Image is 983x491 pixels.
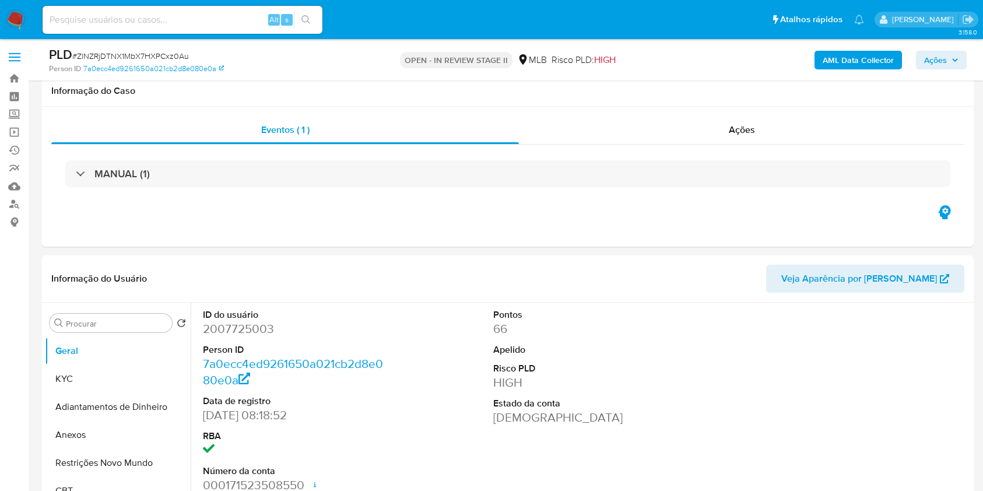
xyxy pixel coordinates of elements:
span: HIGH [594,53,616,66]
dd: HIGH [493,374,675,391]
button: Ações [916,51,967,69]
dd: [DATE] 08:18:52 [203,407,385,423]
p: OPEN - IN REVIEW STAGE II [400,52,512,68]
span: s [285,14,289,25]
button: KYC [45,365,191,393]
a: 7a0ecc4ed9261650a021cb2d8e080e0a [203,355,383,388]
a: 7a0ecc4ed9261650a021cb2d8e080e0a [83,64,224,74]
b: Person ID [49,64,81,74]
h3: MANUAL (1) [94,167,150,180]
span: Risco PLD: [552,54,616,66]
a: Notificações [854,15,864,24]
dt: Risco PLD [493,362,675,375]
button: search-icon [294,12,318,28]
span: Ações [924,51,947,69]
dt: Estado da conta [493,397,675,410]
button: Veja Aparência por [PERSON_NAME] [766,265,964,293]
dt: Pontos [493,308,675,321]
span: # ZlNZRjDTNX1MbX7HXPCxz0Au [72,50,189,62]
span: Veja Aparência por [PERSON_NAME] [781,265,937,293]
span: Atalhos rápidos [780,13,842,26]
h1: Informação do Usuário [51,273,147,285]
p: ana.conceicao@mercadolivre.com [892,14,958,25]
h1: Informação do Caso [51,85,964,97]
b: PLD [49,45,72,64]
dd: 66 [493,321,675,337]
button: Procurar [54,318,64,328]
span: Eventos ( 1 ) [261,123,310,136]
dt: Número da conta [203,465,385,478]
input: Procurar [66,318,167,329]
button: Retornar ao pedido padrão [177,318,186,331]
button: Anexos [45,421,191,449]
input: Pesquise usuários ou casos... [43,12,322,27]
dt: Data de registro [203,395,385,408]
div: MLB [517,54,547,66]
dt: ID do usuário [203,308,385,321]
button: AML Data Collector [815,51,902,69]
span: Ações [729,123,755,136]
b: AML Data Collector [823,51,894,69]
button: Geral [45,337,191,365]
div: MANUAL (1) [65,160,950,187]
dd: [DEMOGRAPHIC_DATA] [493,409,675,426]
button: Adiantamentos de Dinheiro [45,393,191,421]
dd: 2007725003 [203,321,385,337]
button: Restrições Novo Mundo [45,449,191,477]
dt: RBA [203,430,385,443]
span: Alt [269,14,279,25]
dt: Person ID [203,343,385,356]
dt: Apelido [493,343,675,356]
a: Sair [962,13,974,26]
